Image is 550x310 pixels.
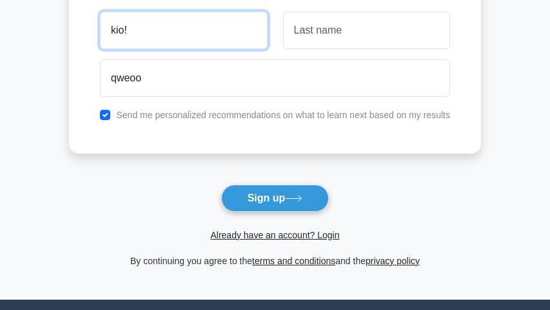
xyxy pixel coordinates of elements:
input: Email [100,59,450,97]
a: terms and conditions [252,256,335,266]
input: First name [100,12,267,49]
a: Already have an account? Login [210,230,339,240]
input: Last name [283,12,450,49]
label: Send me personalized recommendations on what to learn next based on my results [116,110,450,120]
div: By continuing you agree to the and the [61,253,489,269]
a: privacy policy [366,256,420,266]
button: Sign up [221,185,329,212]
